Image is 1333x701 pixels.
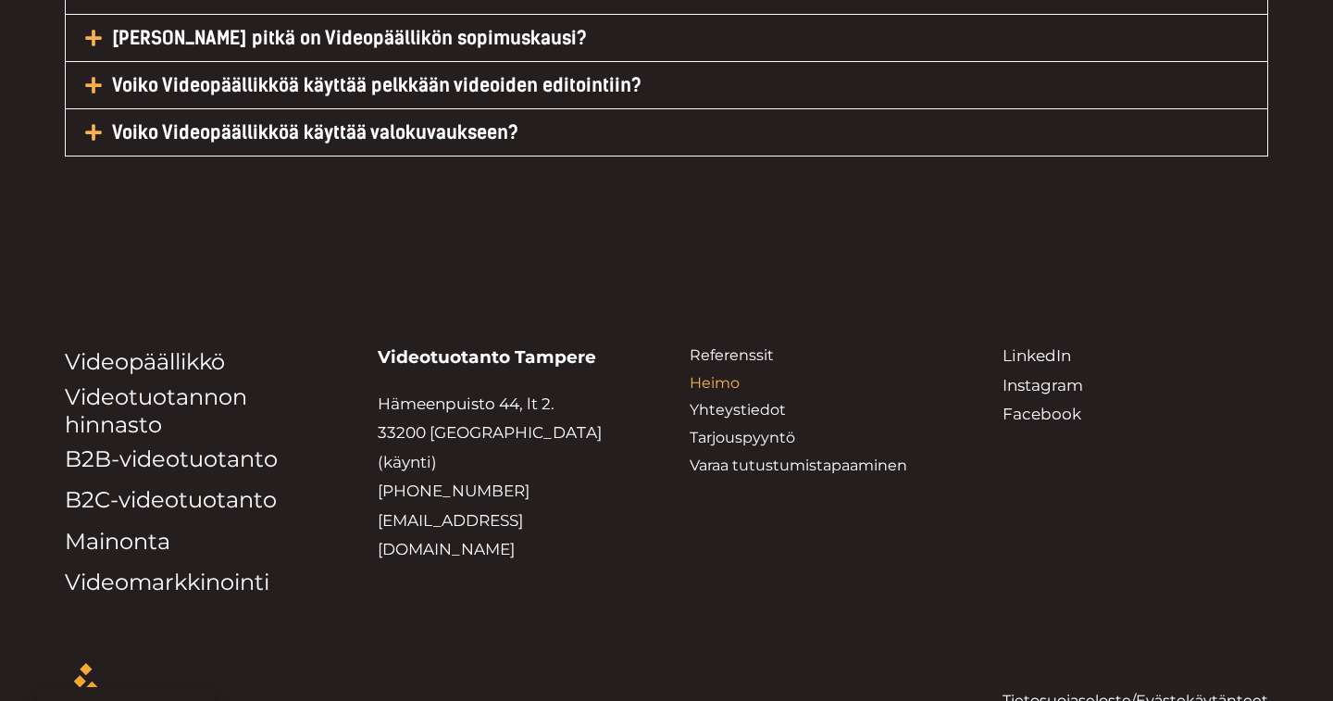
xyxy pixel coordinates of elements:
a: Videotuotannon hinnasto [65,383,247,438]
a: Voiko Videopäällikköä käyttää valokuvaukseen? [112,121,518,144]
aside: Footer Widget 3 [690,342,956,480]
a: Referenssit [690,346,774,364]
nav: Valikko [690,342,956,480]
a: Tarjouspyyntö [690,429,795,446]
a: Videopäällikkö [65,348,225,375]
a: Voiko Videopäällikköä käyttää pelkkään videoiden editointiin? [112,74,642,96]
nav: Valikko [65,342,331,604]
a: [PHONE_NUMBER] [378,482,529,500]
a: Heimo [690,374,740,392]
a: Varaa tutustumistapaaminen [690,457,907,474]
a: Facebook [1003,405,1081,423]
a: B2B-videotuotanto [65,445,278,472]
strong: Videotuotanto Tampere [378,346,596,368]
h5: Voiko Videopäällikköä käyttää pelkkään videoiden editointiin? [66,62,1267,108]
a: Videomarkkinointi [65,569,269,595]
aside: Footer Widget 2 [65,342,331,604]
a: [EMAIL_ADDRESS][DOMAIN_NAME] [378,511,523,559]
a: LinkedIn [1003,346,1071,365]
a: Yhteystiedot [690,401,786,419]
p: Hämeenpuisto 44, lt 2. 33200 [GEOGRAPHIC_DATA] (käynti) [378,390,644,565]
a: Instagram [1003,376,1083,394]
a: [PERSON_NAME] pitkä on Videopäällikön sopimuskausi? [112,27,587,49]
a: Mainonta [65,528,170,555]
a: B2C-videotuotanto [65,486,277,513]
h5: Voiko Videopäällikköä käyttää valokuvaukseen? [66,109,1267,156]
h5: [PERSON_NAME] pitkä on Videopäällikön sopimuskausi? [66,15,1267,61]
